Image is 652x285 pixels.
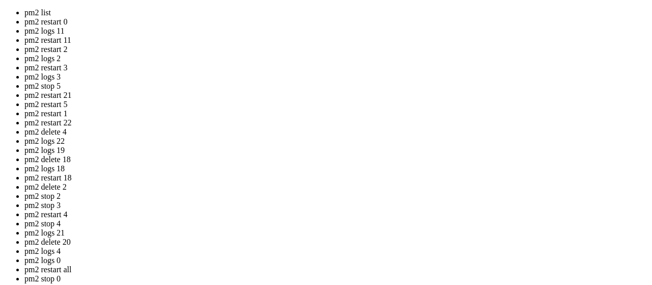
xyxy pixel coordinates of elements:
span: │ [192,81,196,89]
span: online [118,30,143,38]
span: └────┴────────────────────┴──────────┴──────┴───────────┴──────────┴──────────┘ [4,98,326,106]
span: │ [4,89,8,97]
li: pm2 logs 3 [24,72,648,82]
span: │ [4,81,8,89]
span: │ [126,72,130,81]
span: │ [4,21,8,29]
x-row: scraper 0 0% 1.4mb [4,30,520,38]
li: pm2 logs 19 [24,146,648,155]
span: │ [24,13,29,21]
span: │ [4,13,8,21]
span: │ [73,72,77,81]
span: online [110,81,134,89]
span: │ [139,55,143,63]
li: pm2 logs 18 [24,164,648,173]
span: fork [81,72,98,81]
span: 1 [12,21,16,29]
span: ↺ [61,55,65,63]
span: ┌────┬────────────────────┬──────────┬──────┬───────────┬──────────┬──────────┐ [4,47,326,55]
span: │ [65,55,69,63]
span: │ [187,13,192,21]
span: │ [159,30,163,38]
span: │ [94,21,98,29]
span: │ [16,55,20,63]
li: pm2 stop 2 [24,192,648,201]
span: ✨ [4,174,13,183]
li: pm2 restart 0 [24,17,648,27]
x-row: scraper 0 0% 74.3mb [4,89,520,98]
li: pm2 restart 18 [24,173,648,183]
li: pm2 restart 1 [24,109,648,118]
li: pm2 restart 4 [24,210,648,219]
span: │ [24,89,29,97]
span: online [118,89,143,97]
span: │ [187,72,192,81]
span: │ [57,30,61,38]
span: status [69,55,94,63]
span: fork [65,89,81,98]
x-row: proxy 1 0% 44.5mb [4,81,520,89]
span: │ [4,72,8,81]
span: ├────┼────────────────────┼──────────┼──────┼───────────┼──────────┼──────────┤ [4,64,326,72]
span: │ [110,89,114,97]
span: │ [37,55,41,63]
li: pm2 stop 4 [24,219,648,228]
li: pm2 logs 4 [24,247,648,256]
span: │ [24,21,29,29]
li: pm2 logs 0 [24,256,648,265]
span: [PM2][ERROR] [4,192,53,200]
span: 📊 [4,149,13,158]
span: │ [196,30,200,38]
span: │ [49,21,53,29]
x-row: Application started successfully! [4,115,520,123]
span: 2 [12,30,16,38]
span: │ [57,55,61,63]
li: pm2 restart 11 [24,36,648,45]
span: │ [216,13,220,21]
span: ⏹️ Stop: pm2 stop cloudflare-scraper [4,166,155,174]
span: │ [110,30,114,38]
span: 🔄 [4,158,13,166]
span: │ [24,72,29,81]
span: fork [65,30,81,38]
li: pm2 delete 2 [24,183,648,192]
span: │ [102,81,106,89]
span: │ [126,13,130,21]
x-row: Restart: pm2 restart cloudflare-scraper [4,158,520,166]
x-row: ^C Stopping services... [4,183,520,192]
span: │ [24,30,29,38]
span: 🛑 [12,183,21,192]
span: │ [171,89,175,97]
li: pm2 logs 21 [24,228,648,238]
li: pm2 delete 20 [24,238,648,247]
span: │ [171,30,175,38]
li: pm2 restart all [24,265,648,274]
span: │ [73,13,77,21]
span: │ [175,13,179,21]
x-row: ./[DOMAIN_NAME]: line 47: kill: (1757) - No such process [4,200,520,209]
x-row: API available at: [URL][TECHNICAL_ID]<target_url> [4,123,520,132]
span: └────┴────────────────────┴──────────┴──────┴───────────┴──────────┴──────────┘ [4,38,326,46]
x-row: Process or Namespace cloudflare-scraper not found [4,192,520,200]
x-row: proxy 1 0% 44.5mb [4,21,520,30]
span: │ [159,89,163,97]
span: │ [118,72,122,81]
span: fork [57,81,73,89]
x-row: Press Ctrl+C to stop all services [4,174,520,183]
span: 💚 [4,132,13,141]
li: pm2 stop 5 [24,82,648,91]
li: pm2 logs 2 [24,54,648,63]
span: │ [216,72,220,81]
span: │ [163,21,167,29]
span: │ [110,55,114,63]
li: pm2 restart 21 [24,91,648,100]
span: │ [175,72,179,81]
li: pm2 delete 4 [24,127,648,137]
div: (43, 24) [189,209,194,217]
span: │ [102,21,106,29]
span: │ [102,30,106,38]
span: ├────┼────────────────────┼──────────┼──────┼───────────┼──────────┼──────────┤ [4,4,326,12]
li: pm2 restart 3 [24,63,648,72]
span: online [134,13,159,21]
li: pm2 stop 0 [24,274,648,283]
